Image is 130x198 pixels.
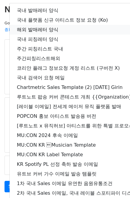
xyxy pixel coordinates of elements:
[5,181,24,192] a: Send
[5,5,125,15] h2: New Campaign
[5,21,81,32] small: Google Sheet:
[100,169,130,198] iframe: Chat Widget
